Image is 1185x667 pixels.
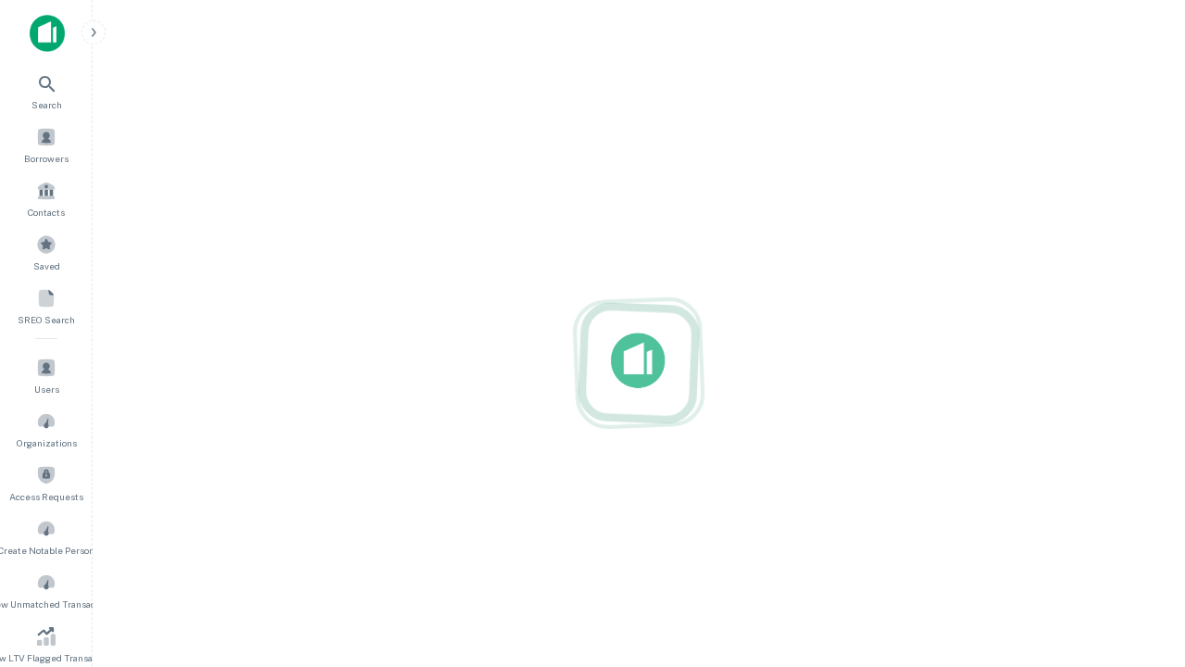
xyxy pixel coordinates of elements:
[34,382,59,396] span: Users
[6,565,87,615] a: Review Unmatched Transactions
[30,15,65,52] img: capitalize-icon.png
[6,350,87,400] a: Users
[6,66,87,116] a: Search
[6,404,87,454] a: Organizations
[6,281,87,331] a: SREO Search
[18,312,75,327] span: SREO Search
[1092,459,1185,548] iframe: Chat Widget
[6,511,87,561] a: Create Notable Person
[6,227,87,277] a: Saved
[6,458,87,508] a: Access Requests
[6,120,87,170] a: Borrowers
[33,258,60,273] span: Saved
[17,435,77,450] span: Organizations
[9,489,83,504] span: Access Requests
[6,173,87,223] a: Contacts
[31,97,62,112] span: Search
[28,205,65,220] span: Contacts
[24,151,69,166] span: Borrowers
